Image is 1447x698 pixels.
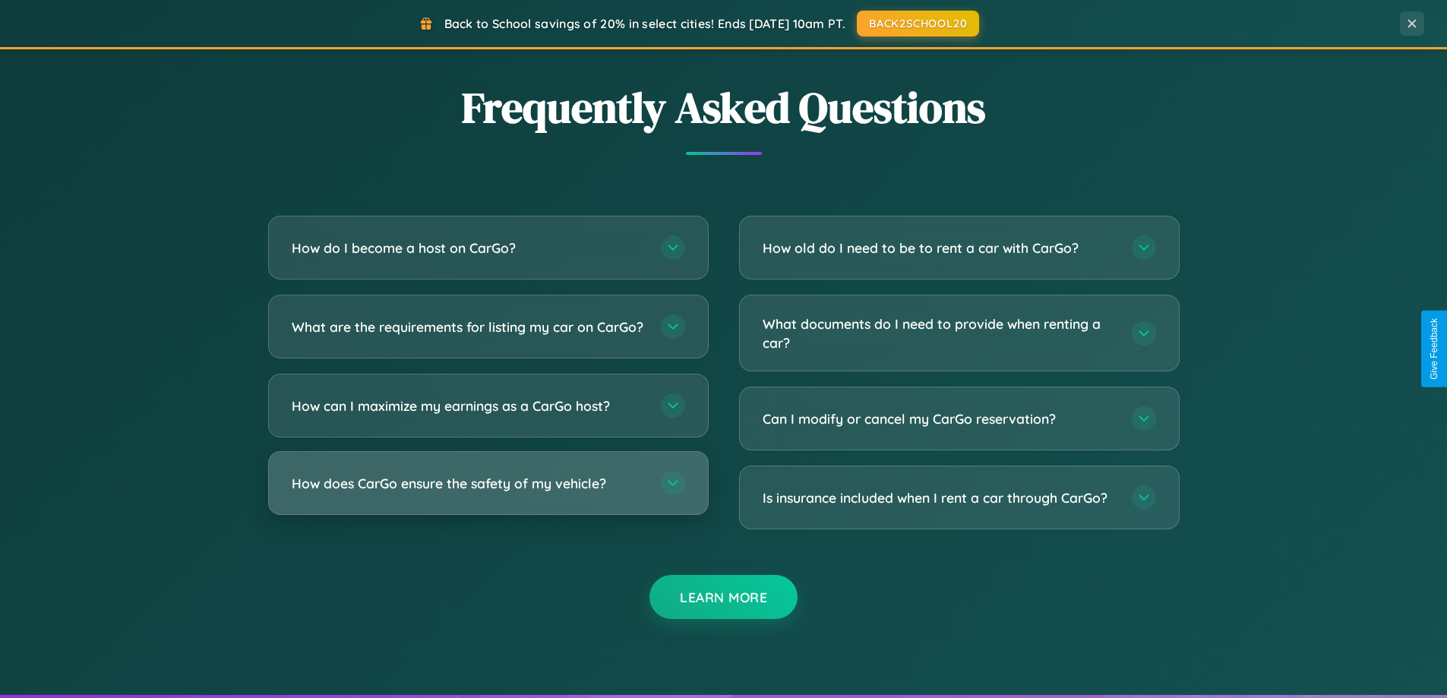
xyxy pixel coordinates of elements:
[292,238,646,257] h3: How do I become a host on CarGo?
[763,409,1117,428] h3: Can I modify or cancel my CarGo reservation?
[268,78,1180,137] h2: Frequently Asked Questions
[1429,318,1439,380] div: Give Feedback
[292,474,646,493] h3: How does CarGo ensure the safety of my vehicle?
[857,11,979,36] button: BACK2SCHOOL20
[649,575,798,619] button: Learn More
[763,314,1117,352] h3: What documents do I need to provide when renting a car?
[444,16,845,31] span: Back to School savings of 20% in select cities! Ends [DATE] 10am PT.
[763,488,1117,507] h3: Is insurance included when I rent a car through CarGo?
[763,238,1117,257] h3: How old do I need to be to rent a car with CarGo?
[292,396,646,415] h3: How can I maximize my earnings as a CarGo host?
[292,317,646,336] h3: What are the requirements for listing my car on CarGo?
